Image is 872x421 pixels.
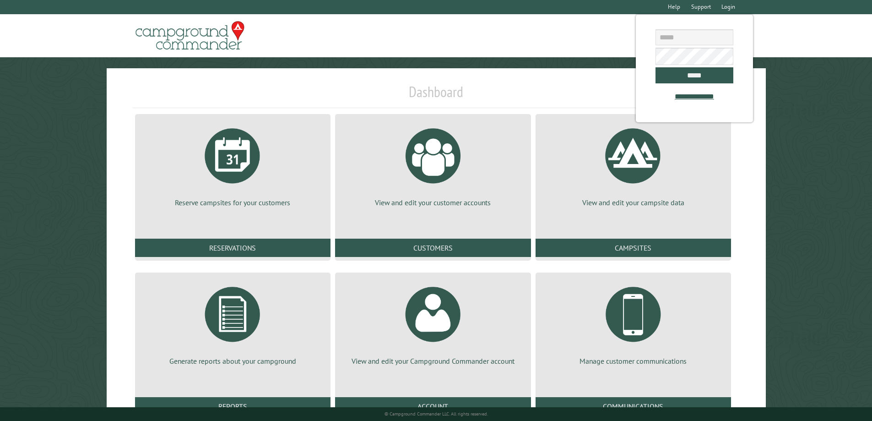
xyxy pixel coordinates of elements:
[385,411,488,417] small: © Campground Commander LLC. All rights reserved.
[346,280,520,366] a: View and edit your Campground Commander account
[133,83,740,108] h1: Dashboard
[146,280,320,366] a: Generate reports about your campground
[146,121,320,208] a: Reserve campsites for your customers
[346,121,520,208] a: View and edit your customer accounts
[335,397,531,416] a: Account
[146,356,320,366] p: Generate reports about your campground
[135,397,330,416] a: Reports
[547,197,720,208] p: View and edit your campsite data
[346,197,520,208] p: View and edit your customer accounts
[133,18,247,54] img: Campground Commander
[536,397,731,416] a: Communications
[547,356,720,366] p: Manage customer communications
[146,197,320,208] p: Reserve campsites for your customers
[536,239,731,257] a: Campsites
[335,239,531,257] a: Customers
[547,280,720,366] a: Manage customer communications
[547,121,720,208] a: View and edit your campsite data
[346,356,520,366] p: View and edit your Campground Commander account
[135,239,330,257] a: Reservations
